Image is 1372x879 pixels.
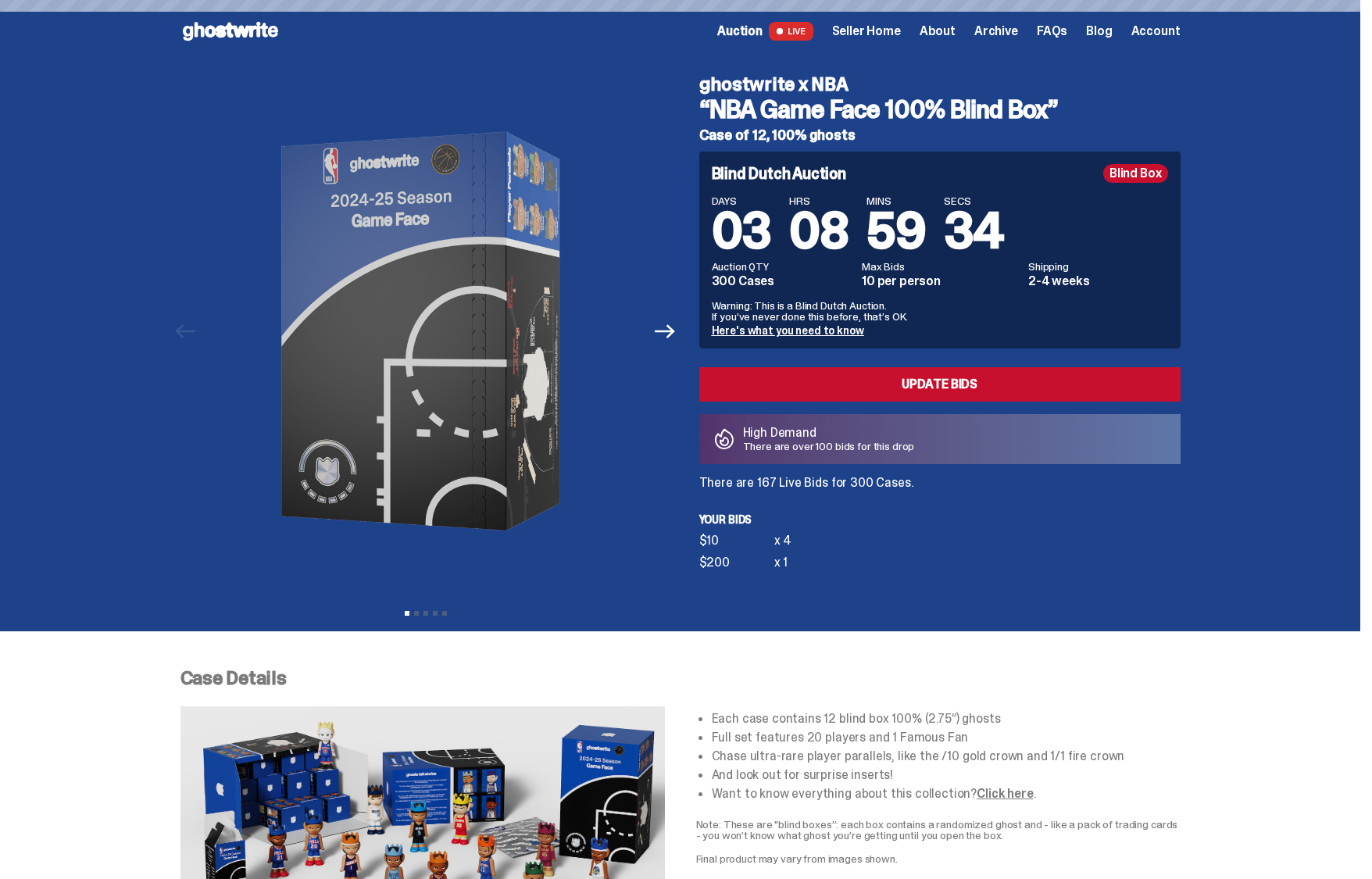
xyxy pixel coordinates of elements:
li: And look out for surprise inserts! [712,769,1181,781]
dt: Shipping [1028,261,1168,272]
h4: Blind Dutch Auction [712,166,846,181]
dt: Auction QTY [712,261,853,272]
h5: Case of 12, 100% ghosts [699,128,1181,142]
button: View slide 2 [414,611,419,616]
div: $200 [699,556,774,569]
span: SECS [944,195,1004,206]
p: There are 167 Live Bids for 300 Cases. [699,477,1181,489]
button: View slide 5 [442,611,447,616]
p: Final product may vary from images shown. [696,853,1181,864]
li: Each case contains 12 blind box 100% (2.75”) ghosts [712,713,1181,725]
div: x 4 [774,534,792,547]
span: 59 [866,198,925,263]
a: Click here [977,785,1033,802]
span: 34 [944,198,1004,263]
button: View slide 4 [433,611,438,616]
li: Chase ultra-rare player parallels, like the /10 gold crown and 1/1 fire crown [712,750,1181,763]
img: NBA-Hero-1.png [211,63,641,600]
a: Archive [974,25,1018,38]
span: LIVE [769,22,813,41]
dd: 300 Cases [712,275,853,288]
div: x 1 [774,556,788,569]
p: There are over 100 bids for this drop [743,441,915,452]
button: View slide 3 [423,611,428,616]
a: About [920,25,956,38]
span: HRS [789,195,848,206]
p: Note: These are "blind boxes”: each box contains a randomized ghost and - like a pack of trading ... [696,819,1181,841]
h3: “NBA Game Face 100% Blind Box” [699,97,1181,122]
a: FAQs [1037,25,1067,38]
a: Auction LIVE [717,22,813,41]
h4: ghostwrite x NBA [699,75,1181,94]
dd: 10 per person [862,275,1019,288]
a: Account [1131,25,1181,38]
span: MINS [866,195,925,206]
button: Next [648,314,683,348]
p: Warning: This is a Blind Dutch Auction. If you’ve never done this before, that’s OK. [712,300,1168,322]
dt: Max Bids [862,261,1019,272]
div: Blind Box [1103,164,1168,183]
span: DAYS [712,195,771,206]
button: View slide 1 [405,611,409,616]
a: Update Bids [699,367,1181,402]
p: Case Details [180,669,1181,688]
div: $10 [699,534,774,547]
li: Want to know everything about this collection? . [712,788,1181,800]
dd: 2-4 weeks [1028,275,1168,288]
p: Your bids [699,514,1181,525]
a: Here's what you need to know [712,323,864,338]
a: Seller Home [832,25,901,38]
li: Full set features 20 players and 1 Famous Fan [712,731,1181,744]
span: 08 [789,198,848,263]
span: 03 [712,198,771,263]
p: High Demand [743,427,915,439]
span: Auction [717,25,763,38]
a: Blog [1086,25,1112,38]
